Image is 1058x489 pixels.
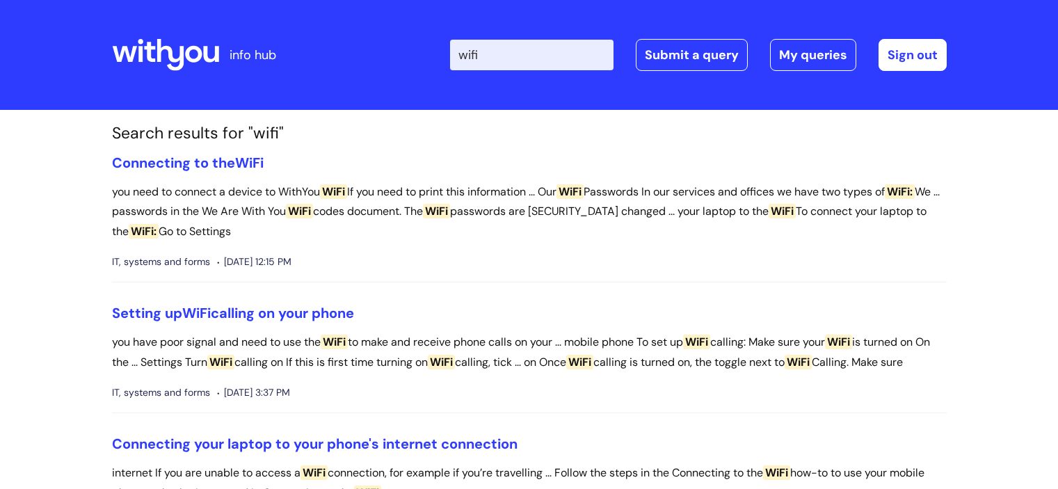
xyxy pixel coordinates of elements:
[423,204,450,218] span: WiFi
[879,39,947,71] a: Sign out
[450,39,947,71] div: | -
[556,184,584,199] span: WiFi
[112,253,210,271] span: IT, systems and forms
[112,332,947,373] p: you have poor signal and need to use the to make and receive phone calls on your ... mobile phone...
[320,184,347,199] span: WiFi
[636,39,748,71] a: Submit a query
[230,44,276,66] p: info hub
[300,465,328,480] span: WiFi
[286,204,313,218] span: WiFi
[825,335,852,349] span: WiFi
[217,253,291,271] span: [DATE] 12:15 PM
[112,304,354,322] a: Setting upWiFicalling on your phone
[112,435,518,453] a: Connecting your laptop to your phone's internet connection
[428,355,455,369] span: WiFi
[112,124,947,143] h1: Search results for "wifi"
[182,304,211,322] span: WiFi
[785,355,812,369] span: WiFi
[207,355,234,369] span: WiFi
[112,384,210,401] span: IT, systems and forms
[770,39,856,71] a: My queries
[885,184,915,199] span: WiFi:
[321,335,348,349] span: WiFi
[769,204,796,218] span: WiFi
[129,224,159,239] span: WiFi:
[112,154,264,172] a: Connecting to theWiFi
[217,384,290,401] span: [DATE] 3:37 PM
[112,182,947,242] p: you need to connect a device to WithYou If you need to print this information ... Our Passwords I...
[450,40,614,70] input: Search
[566,355,593,369] span: WiFi
[763,465,790,480] span: WiFi
[235,154,264,172] span: WiFi
[683,335,710,349] span: WiFi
